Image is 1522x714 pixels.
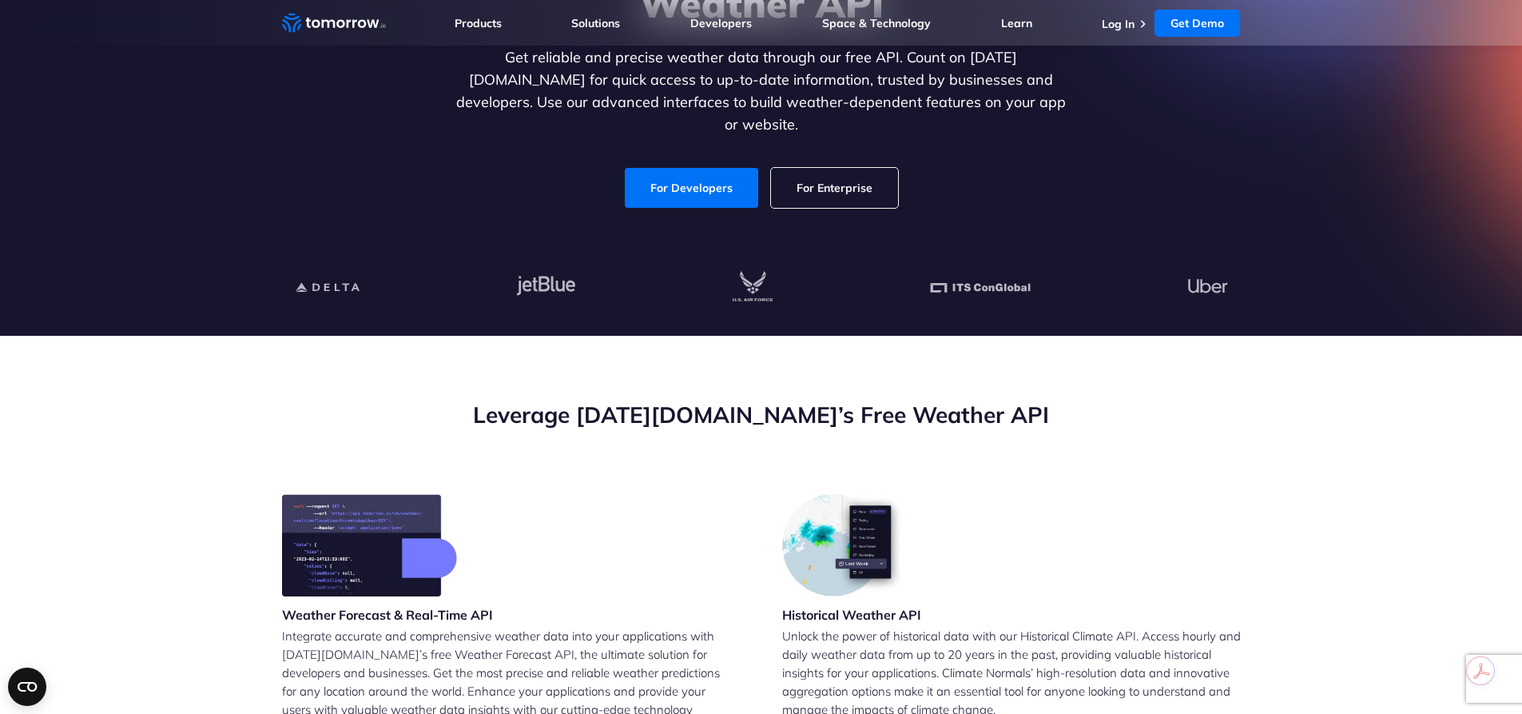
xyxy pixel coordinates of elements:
[282,400,1241,430] h2: Leverage [DATE][DOMAIN_NAME]’s Free Weather API
[455,16,502,30] a: Products
[822,16,931,30] a: Space & Technology
[282,11,386,35] a: Home link
[8,668,46,706] button: Open CMP widget
[1102,17,1135,31] a: Log In
[782,606,921,624] h3: Historical Weather API
[771,168,898,208] a: For Enterprise
[282,606,493,624] h3: Weather Forecast & Real-Time API
[571,16,620,30] a: Solutions
[1154,10,1240,37] a: Get Demo
[690,16,752,30] a: Developers
[453,46,1070,136] p: Get reliable and precise weather data through our free API. Count on [DATE][DOMAIN_NAME] for quic...
[625,168,758,208] a: For Developers
[1001,16,1032,30] a: Learn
